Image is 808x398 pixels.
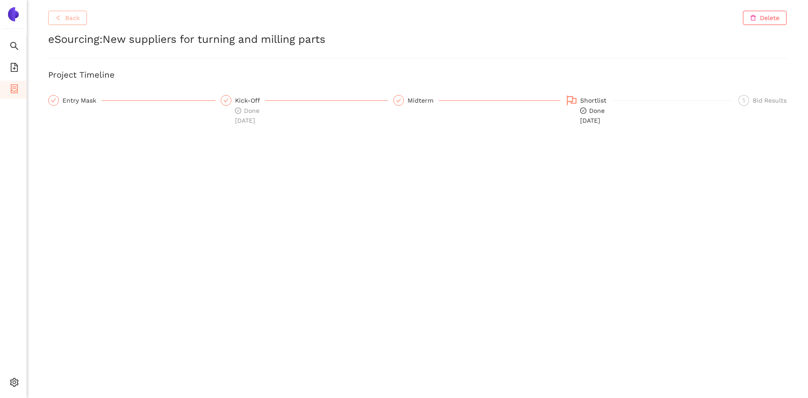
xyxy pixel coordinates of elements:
span: Done [DATE] [235,107,260,124]
span: container [10,81,19,99]
span: check [51,98,56,103]
img: Logo [6,7,21,21]
span: left [55,15,62,22]
h3: Project Timeline [48,69,787,81]
span: file-add [10,60,19,78]
span: Back [65,13,80,23]
span: flag [566,95,577,106]
span: Delete [760,13,779,23]
span: Done [DATE] [580,107,605,124]
span: 5 [742,97,746,104]
h2: eSourcing : New suppliers for turning and milling parts [48,32,787,47]
div: Entry Mask [48,95,215,106]
div: Entry Mask [62,95,102,106]
button: leftBack [48,11,87,25]
div: Shortlist [580,95,612,106]
span: setting [10,375,19,393]
span: check [396,98,401,103]
button: deleteDelete [743,11,787,25]
span: check [223,98,229,103]
span: search [10,38,19,56]
span: Bid Results [753,97,787,104]
div: Kick-Off [235,95,265,106]
span: check-circle [580,108,586,114]
span: delete [750,15,756,22]
span: check-circle [235,108,241,114]
div: Midterm [408,95,439,106]
div: Shortlistcheck-circleDone[DATE] [566,95,733,125]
